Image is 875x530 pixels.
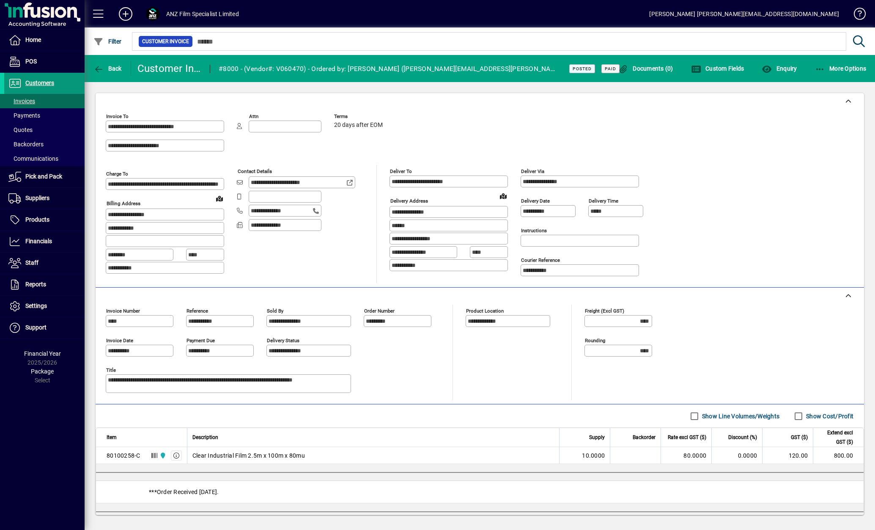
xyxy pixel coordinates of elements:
mat-label: Reference [187,308,208,314]
span: Settings [25,302,47,309]
mat-label: Delivery status [267,338,299,343]
span: Enquiry [762,65,797,72]
a: View on map [213,192,226,205]
mat-label: Courier Reference [521,257,560,263]
span: 10.0000 [582,451,605,460]
span: Staff [25,259,38,266]
span: Discount (%) [728,433,757,442]
span: Suppliers [25,195,49,201]
mat-label: Rounding [585,338,605,343]
span: 20 days after EOM [334,122,383,129]
span: Customer Invoice [142,37,189,46]
a: Payments [4,108,85,123]
span: Description [192,433,218,442]
mat-label: Sold by [267,308,283,314]
span: Financials [25,238,52,244]
button: Back [91,61,124,76]
span: Package [31,368,54,375]
mat-label: Title [106,367,116,373]
mat-label: Freight (excl GST) [585,308,624,314]
span: Supply [589,433,605,442]
mat-label: Delivery time [589,198,618,204]
span: GST ($) [791,433,808,442]
span: Documents (0) [618,65,673,72]
span: Communications [8,155,58,162]
span: POS [25,58,37,65]
span: Terms [334,114,385,119]
td: 800.00 [813,447,864,464]
a: Knowledge Base [848,2,864,29]
span: Back [93,65,122,72]
td: 0.0000 [711,447,762,464]
mat-label: Deliver To [390,168,412,174]
mat-label: Invoice number [106,308,140,314]
a: Suppliers [4,188,85,209]
span: Invoices [8,98,35,104]
mat-label: Attn [249,113,258,119]
span: Financial Year [24,350,61,357]
a: Reports [4,274,85,295]
button: Profile [139,6,166,22]
div: [PERSON_NAME] [PERSON_NAME][EMAIL_ADDRESS][DOMAIN_NAME] [649,7,839,21]
span: Home [25,36,41,43]
label: Show Line Volumes/Weights [700,412,779,420]
a: Support [4,317,85,338]
mat-label: Product location [466,308,504,314]
button: Add [112,6,139,22]
span: Support [25,324,47,331]
td: 120.00 [762,447,813,464]
a: Communications [4,151,85,166]
a: Settings [4,296,85,317]
span: Backorders [8,141,44,148]
button: Custom Fields [689,61,746,76]
a: POS [4,51,85,72]
span: Payments [8,112,40,119]
div: 80100258-C [107,451,140,460]
mat-label: Instructions [521,228,547,233]
span: Paid [605,66,616,71]
button: More Options [813,61,869,76]
mat-label: Invoice date [106,338,133,343]
mat-label: Invoice To [106,113,129,119]
button: Documents (0) [616,61,675,76]
a: View on map [496,189,510,203]
div: #8000 - (Vendor#: V060470) - Ordered by: [PERSON_NAME] ([PERSON_NAME][EMAIL_ADDRESS][PERSON_NAME]... [219,62,558,76]
span: Extend excl GST ($) [818,428,853,447]
div: ***Order Received [DATE]. [96,481,864,503]
span: Rate excl GST ($) [668,433,706,442]
span: Quotes [8,126,33,133]
div: ANZ Film Specialist Limited [166,7,239,21]
span: Reports [25,281,46,288]
label: Show Cost/Profit [804,412,853,420]
a: Products [4,209,85,231]
mat-label: Delivery date [521,198,550,204]
a: Backorders [4,137,85,151]
span: Customers [25,80,54,86]
a: Financials [4,231,85,252]
span: Filter [93,38,122,45]
mat-label: Order number [364,308,395,314]
span: Products [25,216,49,223]
button: Enquiry [760,61,799,76]
a: Staff [4,253,85,274]
span: Pick and Pack [25,173,62,180]
app-page-header-button: Back [85,61,131,76]
span: AKL Warehouse [157,451,167,460]
span: Clear Industrial Film 2.5m x 100m x 80mu [192,451,305,460]
mat-label: Charge To [106,171,128,177]
div: 80.0000 [666,451,706,460]
span: Item [107,433,117,442]
button: Filter [91,34,124,49]
a: Quotes [4,123,85,137]
span: Backorder [633,433,656,442]
mat-label: Payment due [187,338,215,343]
a: Pick and Pack [4,166,85,187]
span: Posted [573,66,592,71]
mat-label: Deliver via [521,168,544,174]
a: Home [4,30,85,51]
div: Customer Invoice [137,62,202,75]
span: More Options [815,65,867,72]
a: Invoices [4,94,85,108]
span: Custom Fields [691,65,744,72]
